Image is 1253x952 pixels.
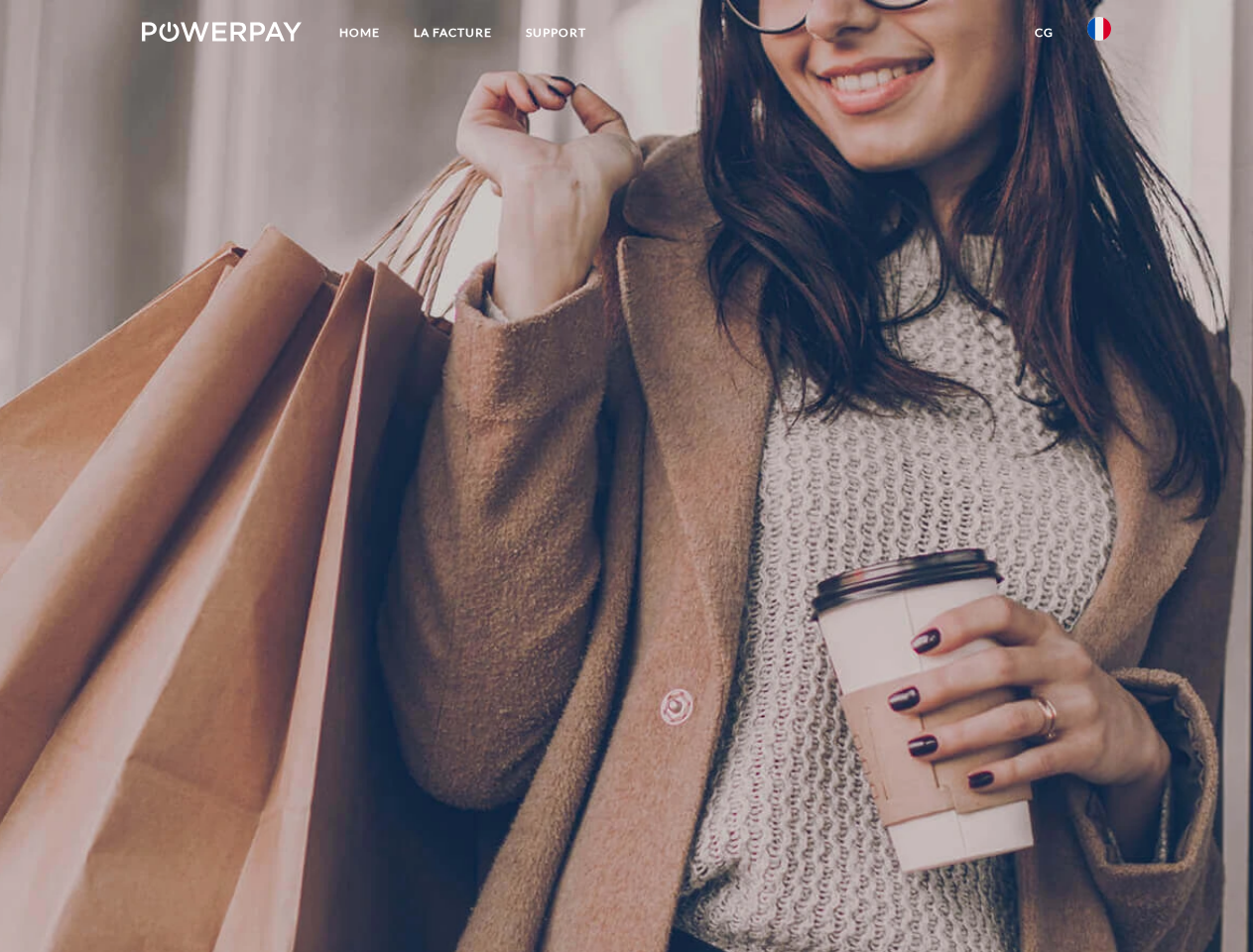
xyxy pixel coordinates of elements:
[142,22,302,42] img: logo-powerpay-white.svg
[397,15,509,51] a: LA FACTURE
[322,15,397,51] a: Home
[509,15,603,51] a: Support
[1087,17,1111,41] img: fr
[1018,15,1070,51] a: CG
